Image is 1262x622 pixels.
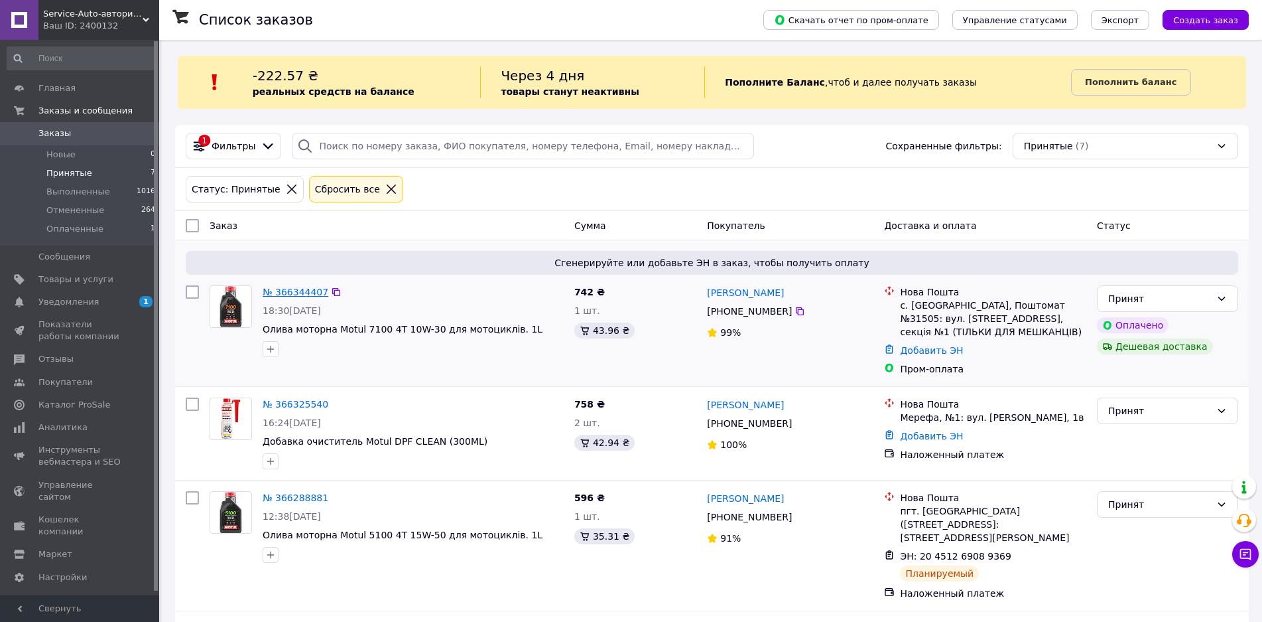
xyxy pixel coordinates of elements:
[900,491,1086,505] div: Нова Пошта
[38,422,88,433] span: Аналитика
[38,572,87,583] span: Настройки
[210,398,252,440] a: Фото товару
[574,511,600,522] span: 1 шт.
[900,505,1086,544] div: пгт. [GEOGRAPHIC_DATA] ([STREET_ADDRESS]: [STREET_ADDRESS][PERSON_NAME]
[38,273,113,285] span: Товары и услуги
[1091,10,1149,30] button: Экспорт
[900,587,1086,600] div: Наложенный платеж
[885,139,1001,153] span: Сохраненные фильтры:
[900,285,1086,299] div: Нова Пошта
[151,223,155,235] span: 1
[38,514,123,538] span: Кошелек компании
[1163,10,1249,30] button: Создать заказ
[574,399,605,410] span: 758 ₴
[900,411,1086,424] div: Мерефа, №1: вул. [PERSON_NAME], 1в
[46,149,76,161] span: Новые
[43,20,159,32] div: Ваш ID: 2400132
[1149,14,1249,25] a: Создать заказ
[212,139,255,153] span: Фильтры
[1173,15,1238,25] span: Создать заказ
[38,353,74,365] span: Отзывы
[963,15,1067,25] span: Управление статусами
[221,398,241,439] img: Фото товару
[263,399,328,410] a: № 366325540
[574,493,605,503] span: 596 ₴
[725,77,825,88] b: Пополните Баланс
[220,286,243,327] img: Фото товару
[501,68,584,84] span: Через 4 дня
[46,186,110,198] span: Выполненные
[574,323,635,339] div: 43.96 ₴
[7,46,157,70] input: Поиск
[38,82,76,94] span: Главная
[263,493,328,503] a: № 366288881
[38,319,123,343] span: Показатели работы компании
[189,182,283,196] div: Статус: Принятые
[704,414,794,433] div: [PHONE_NUMBER]
[1097,339,1213,354] div: Дешевая доставка
[900,345,963,356] a: Добавить ЭН
[1097,317,1168,333] div: Оплачено
[720,327,741,338] span: 99%
[263,324,542,335] a: Олива моторна Motul 7100 4T 10W-30 для мотоциклів. 1L
[720,533,741,544] span: 91%
[38,479,123,503] span: Управление сайтом
[191,256,1233,270] span: Сгенерируйте или добавьте ЭН в заказ, чтобы получить оплату
[263,530,542,540] a: Олива моторна Motul 5100 4T 15W-50 для мотоциклів. 1L
[884,220,976,231] span: Доставка и оплата
[38,296,99,308] span: Уведомления
[210,285,252,328] a: Фото товару
[1108,497,1211,512] div: Принят
[707,286,784,299] a: [PERSON_NAME]
[137,186,155,198] span: 1016
[210,491,252,534] a: Фото товару
[263,511,321,522] span: 12:38[DATE]
[900,448,1086,461] div: Наложенный платеж
[704,66,1071,98] div: , чтоб и далее получать заказы
[900,398,1086,411] div: Нова Пошта
[210,220,237,231] span: Заказ
[292,133,753,159] input: Поиск по номеру заказа, ФИО покупателя, номеру телефона, Email, номеру накладной
[707,398,784,412] a: [PERSON_NAME]
[263,418,321,428] span: 16:24[DATE]
[1097,220,1131,231] span: Статус
[574,418,600,428] span: 2 шт.
[199,12,313,28] h1: Список заказов
[574,528,635,544] div: 35.31 ₴
[263,436,487,447] a: Добавка очиститель Motul DPF CLEAN (300ML)
[141,204,155,216] span: 264
[574,220,606,231] span: Сумма
[38,105,133,117] span: Заказы и сообщения
[574,305,600,316] span: 1 шт.
[253,68,318,84] span: -222.57 ₴
[46,167,92,179] span: Принятые
[1024,139,1073,153] span: Принятые
[253,86,414,97] b: реальных средств на балансе
[38,127,71,139] span: Заказы
[139,296,153,307] span: 1
[263,305,321,316] span: 18:30[DATE]
[38,399,110,411] span: Каталог ProSale
[1232,541,1259,568] button: Чат с покупателем
[151,149,155,161] span: 0
[720,439,747,450] span: 100%
[38,251,90,263] span: Сообщения
[38,376,93,388] span: Покупатели
[151,167,155,179] span: 7
[220,492,243,533] img: Фото товару
[46,204,104,216] span: Отмененные
[900,551,1011,562] span: ЭН: 20 4512 6908 9369
[900,362,1086,376] div: Пром-оплата
[900,299,1086,339] div: с. [GEOGRAPHIC_DATA], Поштомат №31505: вул. [STREET_ADDRESS], секція №1 (ТІЛЬКИ ДЛЯ МЕШКАНЦІВ)
[38,548,72,560] span: Маркет
[205,72,225,92] img: :exclamation:
[574,435,635,451] div: 42.94 ₴
[704,508,794,526] div: [PHONE_NUMBER]
[1108,404,1211,418] div: Принят
[43,8,143,20] span: Service-Auto-авторизированная точка продажи продукции компании MOTUL
[263,287,328,297] a: № 366344407
[38,444,123,468] span: Инструменты вебмастера и SEO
